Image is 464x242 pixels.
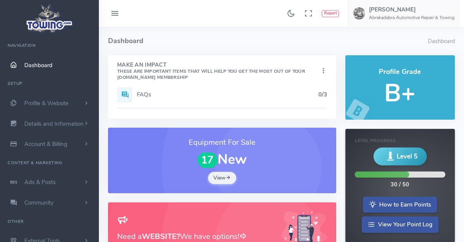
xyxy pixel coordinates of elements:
h6: Level Progress [355,138,445,143]
h5: 0/3 [318,91,327,98]
small: These are important items that will help you get the most out of your [DOMAIN_NAME] Membership [117,68,305,80]
div: 30 / 50 [391,181,409,189]
a: View Your Point Log [362,216,439,233]
span: Level 5 [397,152,418,161]
span: Community [24,199,54,207]
h5: [PERSON_NAME] [369,6,454,13]
h4: Profile Grade [354,68,446,76]
span: Details and Information [24,120,84,128]
h5: B+ [354,80,446,107]
button: Report [322,10,339,17]
b: WEBSITE? [142,231,180,242]
img: logo [24,2,75,35]
span: Profile & Website [24,99,68,107]
span: Ads & Posts [24,178,56,186]
span: 17 [197,152,218,168]
span: Dashboard [24,61,52,69]
span: Account & Billing [24,140,67,148]
h6: Abrakadabra Automotive Repair & Towing [369,15,454,20]
img: user-image [353,7,365,19]
a: View [208,172,236,184]
li: Dashboard [428,37,455,46]
h4: Dashboard [108,27,428,55]
h5: FAQs [137,91,318,98]
h4: Make An Impact [117,62,319,80]
a: How to Earn Points [363,197,437,213]
h3: Equipment For Sale [117,137,327,148]
h1: New [117,152,327,168]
